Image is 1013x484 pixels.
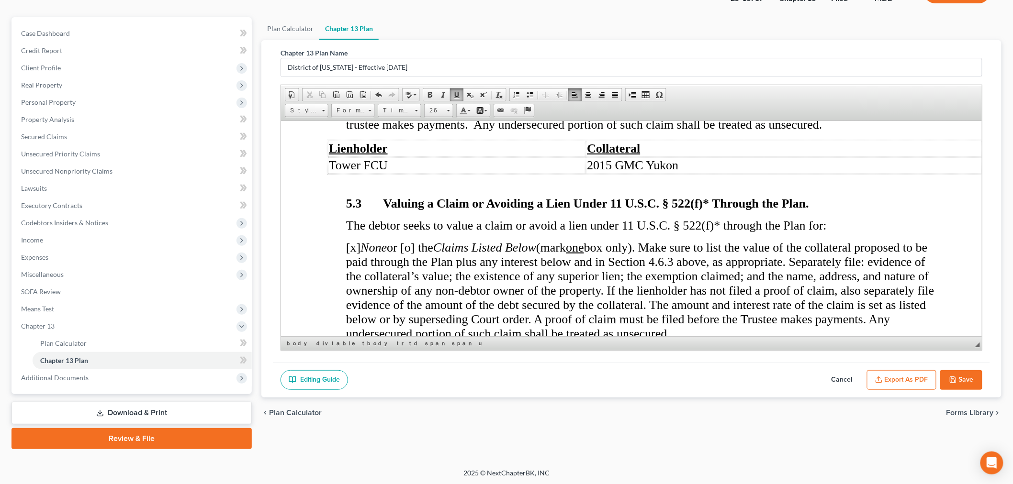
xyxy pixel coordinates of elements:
a: Italic [437,88,450,101]
a: Times New Roman [378,104,421,117]
span: Chapter 13 Plan [40,356,88,364]
span: Executory Contracts [21,201,82,209]
a: Styles [285,104,328,117]
a: Background Color [473,104,490,117]
span: Means Test [21,305,54,313]
span: Styles [285,104,319,117]
span: Case Dashboard [21,29,70,37]
span: [x] or [o] the (mark box only). Make sure to list the value of the collateral proposed to be paid... [65,120,653,220]
a: Increase Indent [552,88,566,101]
a: td element [407,339,422,348]
a: Credit Report [13,42,252,59]
span: SOFA Review [21,287,61,296]
a: Anchor [521,104,534,117]
a: Align Right [595,88,608,101]
span: Unsecured Nonpriority Claims [21,167,113,175]
span: Miscellaneous [21,270,64,278]
a: Unlink [507,104,521,117]
span: Secured Claims [21,132,67,141]
a: Secured Claims [13,128,252,145]
a: Property Analysis [13,111,252,128]
button: Save [940,370,982,390]
a: Format [331,104,375,117]
button: chevron_left Plan Calculator [261,409,322,417]
a: Link [494,104,507,117]
a: Text Color [457,104,473,117]
a: Executory Contracts [13,197,252,214]
a: Chapter 13 Plan [33,352,252,369]
a: Lawsuits [13,180,252,197]
a: Insert/Remove Numbered List [510,88,523,101]
a: Plan Calculator [33,335,252,352]
span: Real Property [21,81,62,89]
u: one [285,120,303,133]
span: Client Profile [21,64,61,72]
div: Open Intercom Messenger [980,451,1003,474]
a: Review & File [11,428,252,449]
a: tr element [395,339,406,348]
label: Chapter 13 Plan Name [281,48,348,58]
a: Case Dashboard [13,25,252,42]
a: Editing Guide [281,370,348,390]
span: Unsecured Priority Claims [21,150,100,158]
a: Bold [423,88,437,101]
span: Credit Report [21,46,62,55]
span: Forms Library [946,409,994,417]
span: 26 [425,104,444,117]
button: Cancel [821,370,863,390]
span: Format [332,104,365,117]
a: span element [423,339,449,348]
button: Forms Library chevron_right [946,409,1002,417]
a: Insert Page Break for Printing [626,88,639,101]
a: Download & Print [11,402,252,424]
a: Paste as plain text [343,88,356,101]
a: Remove Format [493,88,506,101]
span: Chapter 13 [21,322,55,330]
span: Plan Calculator [40,339,87,347]
a: Underline [450,88,463,101]
a: Table [639,88,653,101]
iframe: Rich Text Editor, document-ckeditor [281,121,982,336]
a: Document Properties [285,88,299,101]
a: Undo [372,88,385,101]
i: Claims Listed Below [152,120,255,133]
a: Paste [329,88,343,101]
a: Insert/Remove Bulleted List [523,88,537,101]
a: u element [477,339,483,348]
a: table element [330,339,360,348]
span: Resize [975,342,980,347]
span: Times New Roman [378,104,412,117]
span: Income [21,236,43,244]
a: Spell Checker [403,88,419,101]
button: Export as PDF [867,370,936,390]
a: Decrease Indent [539,88,552,101]
a: 26 [424,104,453,117]
a: Redo [385,88,399,101]
span: Property Analysis [21,115,74,123]
a: Align Left [568,88,582,101]
a: Paste from Word [356,88,370,101]
a: Copy [316,88,329,101]
i: chevron_right [994,409,1002,417]
span: Plan Calculator [269,409,322,417]
span: Codebtors Insiders & Notices [21,219,108,227]
a: Chapter 13 Plan [319,17,379,40]
a: body element [285,339,314,348]
a: SOFA Review [13,283,252,300]
a: Cut [303,88,316,101]
a: Unsecured Nonpriority Claims [13,163,252,180]
a: span element [450,339,476,348]
i: chevron_left [261,409,269,417]
a: Unsecured Priority Claims [13,145,252,163]
span: Lawsuits [21,184,47,192]
a: Insert Special Character [653,88,666,101]
input: Enter name... [281,58,982,77]
a: Subscript [463,88,477,101]
a: Justify [608,88,622,101]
